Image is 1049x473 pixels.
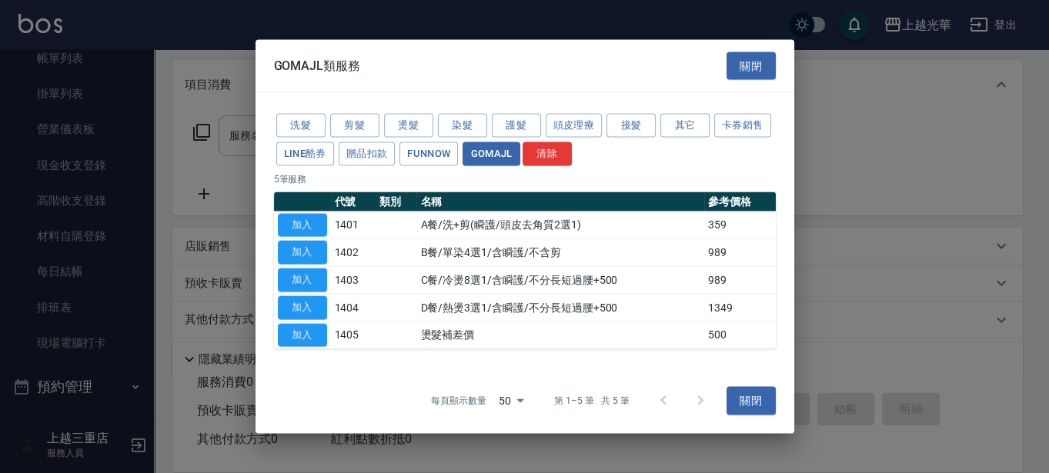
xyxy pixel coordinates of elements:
[704,294,776,321] td: 1349
[331,266,376,294] td: 1403
[714,114,771,138] button: 卡券銷售
[493,380,530,421] div: 50
[274,172,776,185] p: 5 筆服務
[331,212,376,239] td: 1401
[399,142,458,165] button: FUNNOW
[704,212,776,239] td: 359
[278,323,327,347] button: 加入
[431,394,486,408] p: 每頁顯示數量
[463,142,519,165] button: GOMAJL
[278,213,327,237] button: 加入
[492,114,541,138] button: 護髮
[660,114,710,138] button: 其它
[416,321,704,349] td: 燙髮補差價
[276,142,334,165] button: LINE酷券
[276,114,326,138] button: 洗髮
[523,142,572,165] button: 清除
[416,192,704,212] th: 名稱
[331,294,376,321] td: 1404
[278,295,327,319] button: 加入
[546,114,603,138] button: 頭皮理療
[331,321,376,349] td: 1405
[331,192,376,212] th: 代號
[339,142,396,165] button: 贈品扣款
[278,268,327,292] button: 加入
[274,58,361,73] span: GOMAJL類服務
[704,238,776,266] td: 989
[416,266,704,294] td: C餐/冷燙8選1/含瞬護/不分長短過腰+500
[416,238,704,266] td: B餐/單染4選1/含瞬護/不含剪
[727,52,776,80] button: 關閉
[606,114,656,138] button: 接髮
[727,387,776,415] button: 關閉
[704,321,776,349] td: 500
[330,114,379,138] button: 剪髮
[704,192,776,212] th: 參考價格
[438,114,487,138] button: 染髮
[384,114,433,138] button: 燙髮
[278,241,327,265] button: 加入
[554,394,629,408] p: 第 1–5 筆 共 5 筆
[416,212,704,239] td: A餐/洗+剪(瞬護/頭皮去角質2選1)
[376,192,416,212] th: 類別
[416,294,704,321] td: D餐/熱燙3選1/含瞬護/不分長短過腰+500
[704,266,776,294] td: 989
[331,238,376,266] td: 1402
